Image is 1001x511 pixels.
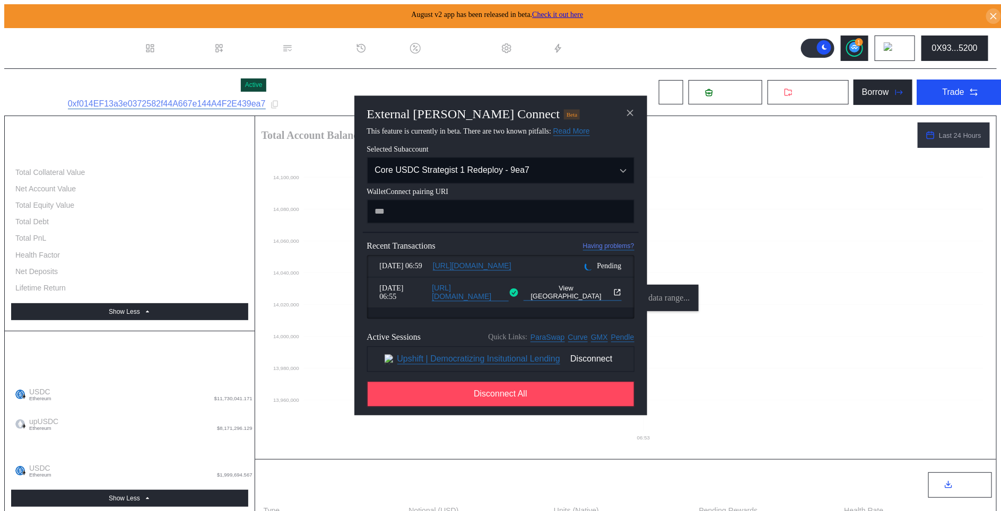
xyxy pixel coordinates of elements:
[585,262,622,271] div: Pending
[884,42,895,54] img: chain logo
[25,387,51,401] span: USDC
[489,333,528,342] span: Quick Links:
[585,262,593,270] img: pending
[566,350,616,368] span: Disconnect
[15,233,46,243] div: Total PnL
[385,355,394,364] img: Upshift | Democratizing Insitutional Lending
[273,238,299,244] text: 14,060,000
[583,242,634,250] a: Having problems?
[367,188,634,197] span: WalletConnect pairing URI
[15,200,74,210] div: Total Equity Value
[11,342,248,363] div: Account Balance
[15,419,25,429] img: empty-token.png
[190,200,253,210] div: 14,080,670.932
[217,426,253,431] span: $8,171,296.129
[273,397,299,403] text: 13,960,000
[15,184,76,193] div: Net Account Value
[273,365,299,371] text: 13,980,000
[15,217,49,226] div: Total Debt
[248,267,252,276] div: -
[15,168,85,177] div: Total Collateral Value
[68,99,266,109] a: 0xf014EF13a3e0372582f44A667e144A4F2E439ea7
[516,43,540,53] div: Admin
[532,11,583,19] a: Check it out here
[397,354,560,364] a: Upshift | Democratizing Insitutional Lending
[262,130,910,140] h2: Total Account Balance
[190,168,253,177] div: 14,080,670.932
[943,87,964,97] div: Trade
[591,333,608,342] a: GMX
[568,333,588,342] a: Curve
[367,128,590,136] span: This feature is currently in beta. There are two known pitfalls:
[578,293,690,303] span: Updating timeseries data range...
[530,333,565,342] a: ParaSwap
[371,43,397,53] div: History
[717,87,746,97] span: Deposit
[367,146,634,154] span: Selected Subaccount
[273,333,299,339] text: 14,000,000
[797,87,832,97] span: Withdraw
[21,470,27,475] img: svg+xml,%3c
[375,166,599,175] div: Core USDC Strategist 1 Redeploy - 9ea7
[474,390,527,399] span: Disconnect All
[553,127,590,136] a: Read More
[367,108,560,122] h2: External [PERSON_NAME] Connect
[380,262,429,270] span: [DATE] 06:59
[862,87,889,97] div: Borrow
[248,283,252,293] div: -
[190,151,253,161] div: 14,080,670.932
[214,396,253,401] span: $11,730,041.171
[229,43,269,53] div: Loan Book
[273,302,299,307] text: 14,020,000
[13,100,64,109] div: Subaccount ID:
[524,285,622,301] button: View [GEOGRAPHIC_DATA]
[297,43,343,53] div: Permissions
[412,11,584,19] span: August v2 app has been released in beta.
[564,110,580,119] div: Beta
[273,206,299,212] text: 14,080,000
[21,394,27,399] img: svg+xml,%3c
[245,81,263,89] div: Active
[857,39,860,46] span: 1
[273,174,299,180] text: 14,100,000
[109,495,140,502] div: Show Less
[29,396,51,401] span: Ethereum
[15,390,25,399] img: usdc.png
[425,43,489,53] div: Discount Factors
[194,464,253,473] div: 2,000,000.000
[367,347,634,372] button: Upshift | Democratizing Insitutional LendingUpshift | Democratizing Insitutional LendingDisconnect
[15,283,66,293] div: Lifetime Return
[29,472,51,478] span: Ethereum
[367,157,634,184] button: Open menu
[230,217,253,226] div: 0.000
[622,104,639,121] button: close modal
[109,308,140,315] div: Show Less
[367,382,634,407] button: Disconnect All
[956,481,976,489] span: Export
[25,417,58,431] span: upUSDC
[11,439,248,456] div: Spot Balances
[15,466,25,475] img: usdc.png
[380,284,428,301] span: [DATE] 06:55
[190,387,253,397] div: 11,731,832.819
[190,184,253,193] div: 14,080,670.932
[15,267,58,276] div: Net Deposits
[160,43,201,53] div: Dashboard
[194,417,253,426] div: 7,700,010.000
[216,250,252,260] div: Infinity
[611,333,634,342] a: Pendle
[367,333,421,342] span: Active Sessions
[932,43,978,53] div: 0X93...5200
[11,127,248,147] div: Account Summary
[29,426,58,431] span: Ethereum
[433,262,511,271] a: [URL][DOMAIN_NAME]
[273,270,299,276] text: 14,040,000
[13,75,237,95] div: Core USDC Strategist 1 Redeploy
[11,363,248,380] div: Aggregate Balances
[264,479,323,491] div: DeFi Metrics
[367,242,436,251] span: Recent Transactions
[15,250,60,260] div: Health Factor
[217,472,253,478] span: $1,999,694.567
[21,424,27,429] img: svg+xml,%3c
